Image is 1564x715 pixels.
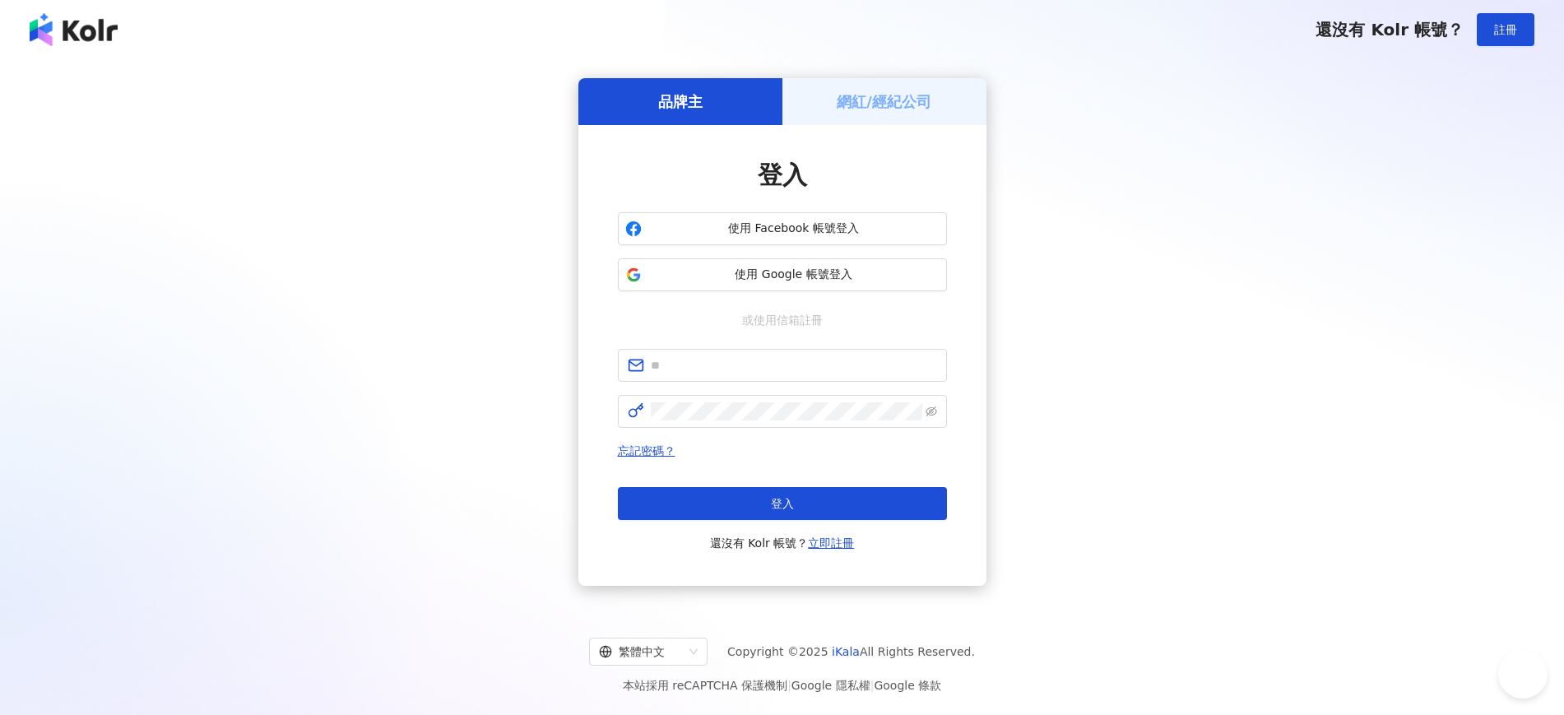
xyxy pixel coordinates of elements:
span: eye-invisible [926,406,937,417]
a: 忘記密碼？ [618,444,675,457]
a: iKala [832,645,860,658]
span: | [870,679,875,692]
h5: 品牌主 [658,91,703,112]
iframe: Help Scout Beacon - Open [1498,649,1548,699]
button: 註冊 [1477,13,1534,46]
span: Copyright © 2025 All Rights Reserved. [727,642,975,662]
img: logo [30,13,118,46]
span: 註冊 [1494,23,1517,36]
span: 登入 [771,497,794,510]
h5: 網紅/經紀公司 [837,91,931,112]
span: 或使用信箱註冊 [731,311,834,329]
span: 還沒有 Kolr 帳號？ [1316,20,1464,39]
span: 使用 Facebook 帳號登入 [648,221,940,237]
span: 使用 Google 帳號登入 [648,267,940,283]
a: Google 隱私權 [791,679,870,692]
a: Google 條款 [874,679,941,692]
span: 登入 [758,160,807,189]
span: 本站採用 reCAPTCHA 保護機制 [623,676,941,695]
button: 使用 Google 帳號登入 [618,258,947,291]
button: 使用 Facebook 帳號登入 [618,212,947,245]
span: | [787,679,791,692]
a: 立即註冊 [808,536,854,550]
button: 登入 [618,487,947,520]
span: 還沒有 Kolr 帳號？ [710,533,855,553]
div: 繁體中文 [599,638,683,665]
